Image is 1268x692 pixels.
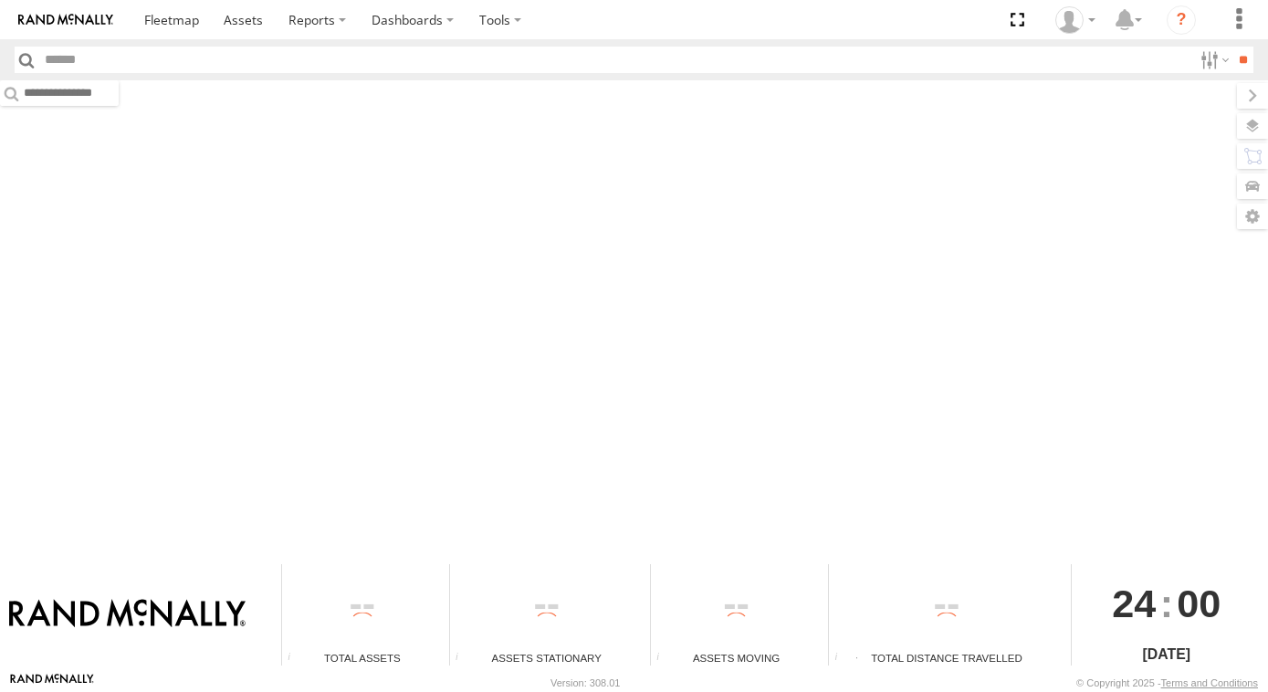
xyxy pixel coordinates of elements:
div: Total number of Enabled Assets [282,652,309,666]
i: ? [1167,5,1196,35]
div: © Copyright 2025 - [1076,677,1258,688]
label: Search Filter Options [1193,47,1232,73]
div: Version: 308.01 [550,677,620,688]
div: Total number of assets current in transit. [651,652,678,666]
div: Total number of assets current stationary. [450,652,477,666]
a: Visit our Website [10,674,94,692]
label: Map Settings [1237,204,1268,229]
div: Assets Moving [651,650,822,666]
img: Rand McNally [9,599,246,630]
div: : [1072,564,1262,643]
span: 00 [1177,564,1221,643]
div: Total Distance Travelled [829,650,1064,666]
img: rand-logo.svg [18,14,113,26]
span: 24 [1112,564,1156,643]
div: Jaydon Walker [1049,6,1102,34]
div: Assets Stationary [450,650,644,666]
div: Total distance travelled by all assets within specified date range and applied filters [829,652,856,666]
div: Total Assets [282,650,442,666]
div: [DATE] [1072,644,1262,666]
a: Terms and Conditions [1161,677,1258,688]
